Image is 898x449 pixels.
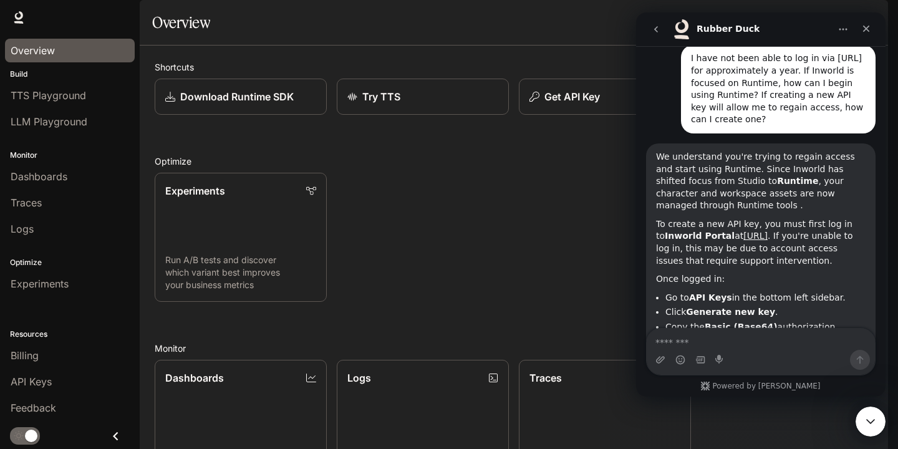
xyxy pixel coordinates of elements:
a: ExperimentsRun A/B tests and discover which variant best improves your business metrics [155,173,327,302]
b: Basic (Base64) [69,309,142,319]
a: Download Runtime SDK [155,79,327,115]
div: We understand you're trying to regain access and start using Runtime. Since Inworld has shifted f... [20,138,229,200]
p: Try TTS [362,89,400,104]
button: Upload attachment [19,342,29,352]
iframe: Intercom live chat [636,12,886,397]
button: Send a message… [214,337,234,357]
h2: Optimize [155,155,873,168]
div: Once logged in: [20,261,229,273]
b: Inworld Portal [29,218,99,228]
button: Get API Key [519,79,691,115]
h2: Shortcuts [155,60,873,74]
b: API Keys [53,280,96,290]
p: Experiments [165,183,225,198]
p: Run A/B tests and discover which variant best improves your business metrics [165,254,316,291]
p: Download Runtime SDK [180,89,294,104]
div: To create a new API key, you must first log in to at . If you're unable to log in, this may be du... [20,206,229,254]
b: Runtime [141,163,182,173]
a: Try TTS [337,79,509,115]
li: Click . [29,294,229,306]
button: Emoji picker [39,342,49,352]
p: Logs [347,370,371,385]
li: Go to in the bottom left sidebar. [29,279,229,291]
button: Start recording [79,342,89,352]
p: Dashboards [165,370,224,385]
div: We understand you're trying to regain access and start using Runtime. Since Inworld has shifted f... [10,131,239,419]
h2: Monitor [155,342,873,355]
div: Rubber Duck says… [10,131,239,420]
p: Get API Key [544,89,600,104]
h1: Overview [152,10,210,35]
iframe: Intercom live chat [856,407,886,437]
textarea: Message… [11,316,239,337]
b: Generate new key [50,294,139,304]
li: Copy the authorization signature for use with the Runtime SDK . [29,309,229,332]
a: [URL] [107,218,132,228]
p: Traces [529,370,562,385]
button: Gif picker [59,342,69,352]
